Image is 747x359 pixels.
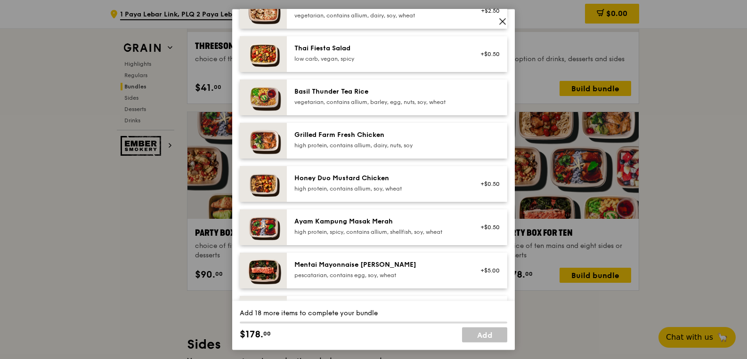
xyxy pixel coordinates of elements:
div: high protein, spicy, contains allium, shellfish, soy, wheat [294,228,463,235]
div: Grilled Farm Fresh Chicken [294,130,463,139]
div: pescatarian, contains egg, soy, wheat [294,271,463,279]
img: daily_normal_Honey_Duo_Mustard_Chicken__Horizontal_.jpg [240,166,287,201]
div: +$0.50 [475,223,500,231]
div: +$0.50 [475,50,500,57]
div: +$2.50 [475,7,500,14]
div: high protein, contains allium, dairy, nuts, soy [294,141,463,149]
div: Ayam Kampung Masak Merah [294,216,463,226]
img: daily_normal_Mentai-Mayonnaise-Aburi-Salmon-HORZ.jpg [240,252,287,288]
img: daily_normal_HORZ-Basil-Thunder-Tea-Rice.jpg [240,79,287,115]
div: +$0.50 [475,180,500,187]
img: daily_normal_Ayam_Kampung_Masak_Merah_Horizontal_.jpg [240,209,287,245]
img: daily_normal_HORZ-Grilled-Farm-Fresh-Chicken.jpg [240,122,287,158]
img: daily_normal_Thai_Fiesta_Salad__Horizontal_.jpg [240,36,287,72]
img: daily_normal_HORZ-Impossible-Hamburg-With-Japanese-Curry.jpg [240,295,287,341]
div: +$5.00 [475,266,500,274]
span: 00 [263,330,271,337]
div: vegetarian, contains allium, barley, egg, nuts, soy, wheat [294,98,463,105]
span: $178. [240,327,263,342]
div: Honey Duo Mustard Chicken [294,173,463,183]
div: Thai Fiesta Salad [294,43,463,53]
div: high protein, contains allium, soy, wheat [294,184,463,192]
div: low carb, vegan, spicy [294,55,463,62]
div: Mentai Mayonnaise [PERSON_NAME] [294,260,463,269]
div: Add 18 more items to complete your bundle [240,309,507,318]
div: vegetarian, contains allium, dairy, soy, wheat [294,11,463,19]
a: Add [462,327,507,343]
div: Basil Thunder Tea Rice [294,87,463,96]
